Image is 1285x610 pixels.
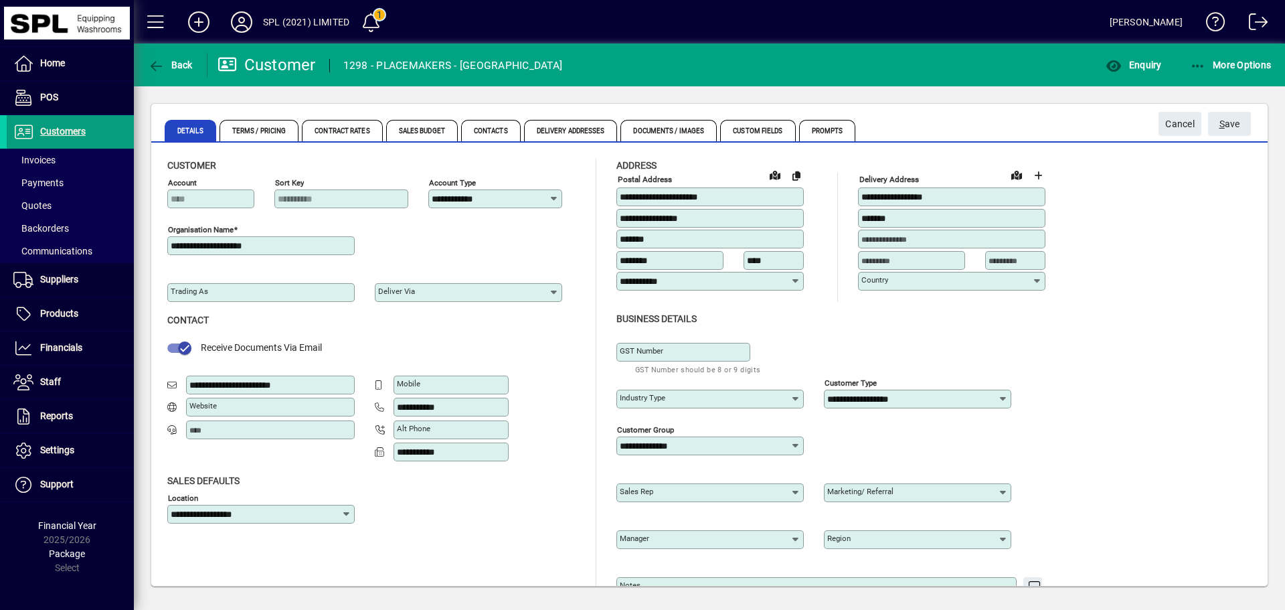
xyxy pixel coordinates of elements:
[786,165,807,186] button: Copy to Delivery address
[13,246,92,256] span: Communications
[168,493,198,502] mat-label: Location
[620,346,663,356] mat-label: GST Number
[49,548,85,559] span: Package
[38,520,96,531] span: Financial Year
[7,331,134,365] a: Financials
[1239,3,1268,46] a: Logout
[616,313,697,324] span: Business details
[40,376,61,387] span: Staff
[620,393,665,402] mat-label: Industry type
[799,120,856,141] span: Prompts
[13,223,69,234] span: Backorders
[461,120,521,141] span: Contacts
[177,10,220,34] button: Add
[397,424,430,433] mat-label: Alt Phone
[1219,113,1240,135] span: ave
[40,126,86,137] span: Customers
[1006,164,1027,185] a: View on map
[429,178,476,187] mat-label: Account Type
[302,120,382,141] span: Contract Rates
[7,194,134,217] a: Quotes
[7,468,134,502] a: Support
[1110,11,1183,33] div: [PERSON_NAME]
[386,120,458,141] span: Sales Budget
[7,149,134,171] a: Invoices
[220,10,263,34] button: Profile
[1196,3,1225,46] a: Knowledge Base
[220,120,299,141] span: Terms / Pricing
[620,581,640,590] mat-label: Notes
[263,11,349,33] div: SPL (2021) LIMITED
[40,58,65,68] span: Home
[1159,112,1201,136] button: Cancel
[167,315,209,325] span: Contact
[7,434,134,467] a: Settings
[7,366,134,399] a: Staff
[40,445,74,455] span: Settings
[168,225,234,234] mat-label: Organisation name
[1165,113,1195,135] span: Cancel
[7,263,134,297] a: Suppliers
[167,160,216,171] span: Customer
[168,178,197,187] mat-label: Account
[13,200,52,211] span: Quotes
[7,400,134,433] a: Reports
[1190,60,1272,70] span: More Options
[397,379,420,388] mat-label: Mobile
[1106,60,1161,70] span: Enquiry
[861,275,888,285] mat-label: Country
[40,410,73,421] span: Reports
[720,120,795,141] span: Custom Fields
[40,308,78,319] span: Products
[171,287,208,296] mat-label: Trading as
[7,217,134,240] a: Backorders
[7,297,134,331] a: Products
[40,479,74,489] span: Support
[378,287,415,296] mat-label: Deliver via
[7,81,134,115] a: POS
[617,425,674,434] mat-label: Customer group
[620,534,649,543] mat-label: Manager
[134,53,207,77] app-page-header-button: Back
[1208,112,1251,136] button: Save
[635,362,761,377] mat-hint: GST Number should be 8 or 9 digits
[13,155,56,165] span: Invoices
[1102,53,1165,77] button: Enquiry
[201,342,322,353] span: Receive Documents Via Email
[145,53,196,77] button: Back
[165,120,216,141] span: Details
[13,177,64,188] span: Payments
[524,120,618,141] span: Delivery Addresses
[148,60,193,70] span: Back
[764,164,786,185] a: View on map
[7,47,134,80] a: Home
[7,240,134,262] a: Communications
[167,475,240,486] span: Sales defaults
[40,342,82,353] span: Financials
[616,160,657,171] span: Address
[827,487,893,496] mat-label: Marketing/ Referral
[620,120,717,141] span: Documents / Images
[7,171,134,194] a: Payments
[1187,53,1275,77] button: More Options
[40,274,78,285] span: Suppliers
[40,92,58,102] span: POS
[1219,119,1225,129] span: S
[218,54,316,76] div: Customer
[827,534,851,543] mat-label: Region
[620,487,653,496] mat-label: Sales rep
[343,55,563,76] div: 1298 - PLACEMAKERS - [GEOGRAPHIC_DATA]
[825,378,877,387] mat-label: Customer type
[1027,165,1049,186] button: Choose address
[189,401,217,410] mat-label: Website
[275,178,304,187] mat-label: Sort key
